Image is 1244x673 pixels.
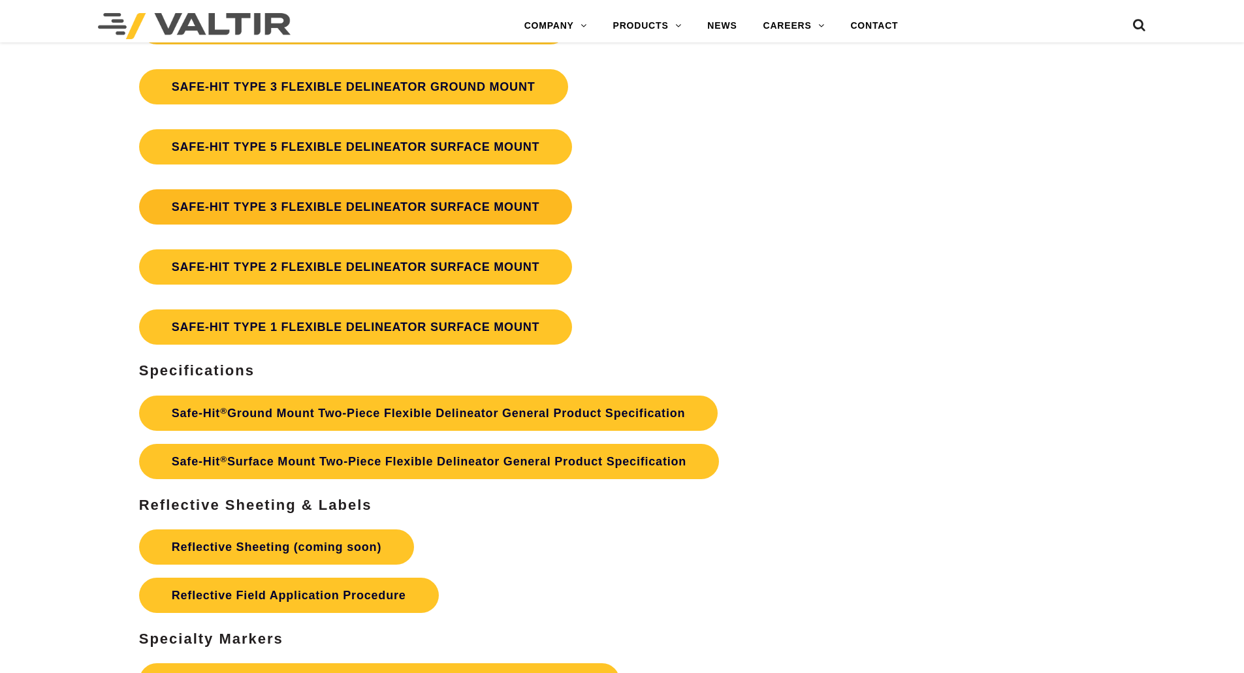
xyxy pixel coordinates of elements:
[837,13,911,39] a: CONTACT
[220,406,227,416] sup: ®
[139,249,573,285] a: SAFE-HIT TYPE 2 FLEXIBLE DELINEATOR SURFACE MOUNT
[139,578,439,613] a: Reflective Field Application Procedure
[139,129,573,164] a: SAFE-HIT TYPE 5 FLEXIBLE DELINEATOR SURFACE MOUNT
[139,69,568,104] a: SAFE-HIT TYPE 3 FLEXIBLE DELINEATOR GROUND MOUNT
[139,189,573,225] a: SAFE-HIT TYPE 3 FLEXIBLE DELINEATOR SURFACE MOUNT
[139,631,283,647] b: Specialty Markers
[694,13,750,39] a: NEWS
[750,13,838,39] a: CAREERS
[139,444,719,479] a: Safe-Hit®Surface Mount Two-Piece Flexible Delineator General Product Specification
[98,13,291,39] img: Valtir
[139,309,573,345] a: SAFE-HIT TYPE 1 FLEXIBLE DELINEATOR SURFACE MOUNT
[220,454,227,464] sup: ®
[139,529,414,565] a: Reflective Sheeting (coming soon)
[139,362,255,379] b: Specifications
[139,497,372,513] b: Reflective Sheeting & Labels
[600,13,695,39] a: PRODUCTS
[511,13,600,39] a: COMPANY
[139,396,718,431] a: Safe-Hit®Ground Mount Two-Piece Flexible Delineator General Product Specification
